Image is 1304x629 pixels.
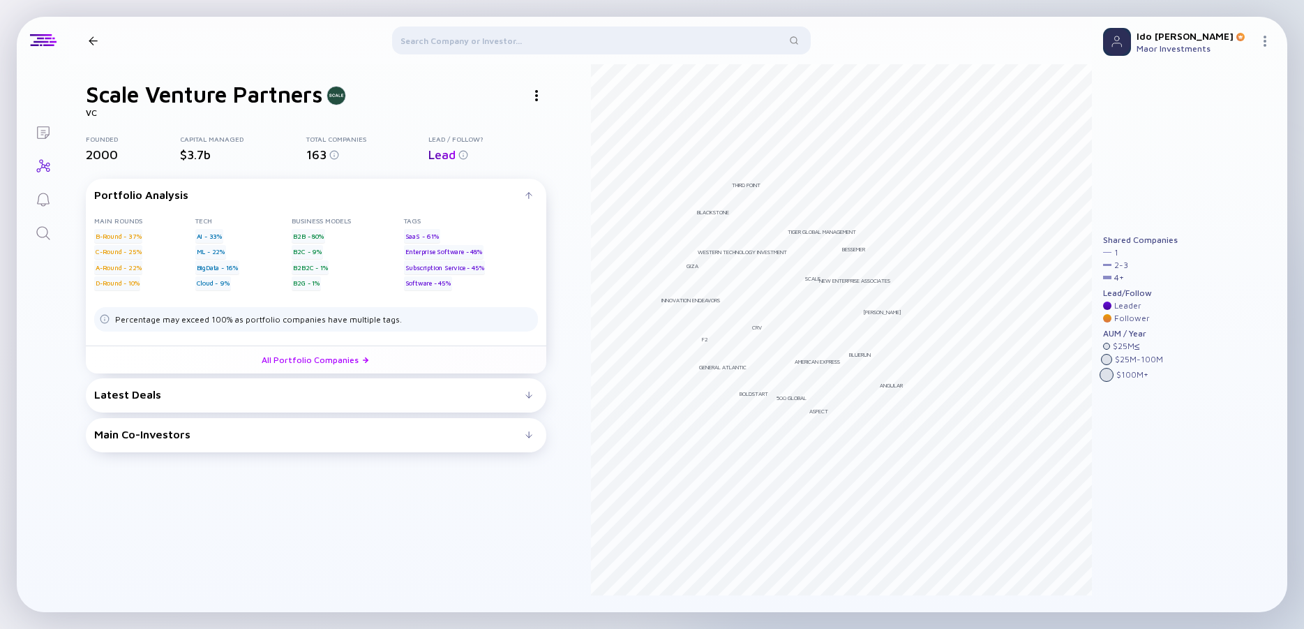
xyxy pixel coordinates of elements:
div: VC [86,108,546,118]
div: 500 Global [777,394,807,401]
div: Shared Companies [1103,235,1178,245]
div: Enterprise Software - 48% [404,245,484,259]
div: 2 - 3 [1114,260,1128,270]
div: BlueRun [849,351,871,358]
div: Tech [195,216,292,225]
div: B2G - 1% [292,276,320,290]
div: Main Co-Investors [94,428,525,441]
div: AI - 33% [195,229,223,243]
div: SaaS - 61% [404,229,440,243]
div: CRV [752,324,762,331]
div: 2000 [86,147,180,162]
a: Reminders [17,182,69,215]
div: Scale [805,275,820,282]
div: Innovation Endeavors [661,297,720,304]
div: [PERSON_NAME] [863,309,901,316]
div: C-Round - 25% [94,245,142,259]
div: $3.7b [180,147,306,162]
div: Founded [86,135,180,143]
div: BigData - 16% [195,260,239,274]
div: 4 + [1114,273,1124,283]
img: Info for Total Companies [329,150,339,160]
a: All Portfolio Companies [86,346,546,373]
div: ML - 22% [195,245,226,259]
img: Tags Dislacimer info icon [100,314,110,324]
div: Angular [880,382,903,389]
div: Giza [687,262,698,269]
div: AUM / Year [1103,329,1178,339]
a: Search [17,215,69,249]
div: Tags [404,216,538,225]
img: Investor Actions [535,90,538,101]
div: Western Technology Investment [698,249,787,256]
div: American Express [795,358,840,365]
span: 163 [306,147,327,162]
div: Third Point [732,182,760,188]
div: Follower [1114,313,1150,323]
div: Percentage may exceed 100% as portfolio companies have multiple tags. [115,314,402,325]
div: Lead / Follow? [428,135,546,143]
div: Leader [1114,301,1141,311]
div: $ 25M [1113,341,1140,351]
img: Menu [1259,36,1271,47]
div: Capital Managed [180,135,306,143]
div: Lead/Follow [1103,288,1178,298]
img: Profile Picture [1103,28,1131,56]
div: Main rounds [94,216,195,225]
div: $ 100M + [1116,370,1148,380]
div: Cloud - 9% [195,276,231,290]
div: Business Models [292,216,403,225]
div: Software - 45% [404,276,452,290]
div: Boldstart [740,390,768,397]
div: Latest Deals [94,388,525,401]
div: $ 25M - 100M [1115,355,1163,364]
div: Portfolio Analysis [94,188,525,201]
div: B2C - 9% [292,245,322,259]
div: B2B - 80% [292,229,324,243]
div: Ido [PERSON_NAME] [1137,30,1254,42]
div: Subscription Service - 45% [404,260,486,274]
div: Total Companies [306,135,428,143]
div: B2B2C - 1% [292,260,329,274]
div: F2 [702,336,708,343]
div: Bessemer [842,246,865,253]
div: General Atlantic [699,364,747,371]
div: D-Round - 10% [94,276,140,290]
div: Tiger Global Management [788,228,856,235]
div: A-Round - 22% [94,260,142,274]
a: Investor Map [17,148,69,182]
div: ≤ [1134,341,1140,351]
h1: Scale Venture Partners [86,81,322,108]
div: Aspect [809,408,828,415]
a: Lists [17,114,69,148]
div: New Enterprise Associates [819,277,890,284]
div: Blackstone [697,209,729,216]
div: B-Round - 37% [94,229,142,243]
span: Lead [428,147,456,162]
div: Maor Investments [1137,43,1254,54]
img: Info for Lead / Follow? [458,150,468,160]
div: 1 [1114,248,1118,258]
